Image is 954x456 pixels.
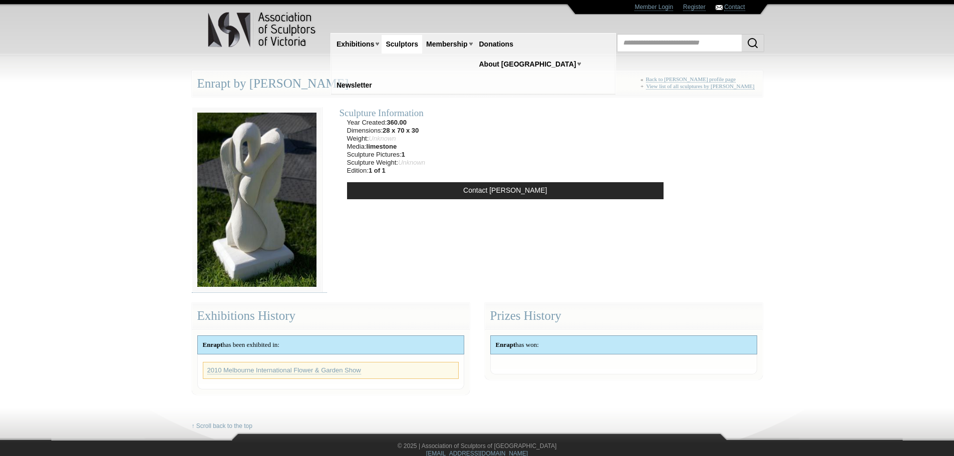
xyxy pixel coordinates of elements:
a: Back to [PERSON_NAME] profile page [646,76,736,83]
strong: Enrapt [496,341,516,348]
strong: 1 [402,151,405,158]
li: Weight: [347,135,426,143]
a: ↑ Scroll back to the top [192,422,252,430]
a: Contact [724,4,745,11]
a: View list of all sculptures by [PERSON_NAME] [646,83,754,90]
a: Newsletter [333,76,376,95]
li: Sculpture Weight: [347,159,426,167]
strong: Enrapt [203,341,223,348]
img: enrapt_01__medium.jpg [192,107,322,293]
img: logo.png [207,10,317,50]
div: Exhibitions History [192,303,470,329]
div: « + [641,76,757,94]
span: Unknown [369,135,396,142]
img: Contact ASV [716,5,723,10]
strong: 1 of 1 [369,167,386,174]
div: Sculpture Information [340,107,671,119]
li: Media: [347,143,426,151]
li: Year Created: [347,119,426,127]
div: has been exhibited in: [198,336,464,354]
strong: 360.00 [387,119,407,126]
a: Exhibitions [333,35,378,54]
span: Unknown [398,159,425,166]
li: Sculpture Pictures: [347,151,426,159]
li: Edition: [347,167,426,175]
a: Contact [PERSON_NAME] [347,182,664,199]
div: Prizes History [485,303,763,329]
a: Member Login [634,4,673,11]
div: has won: [491,336,757,354]
a: About [GEOGRAPHIC_DATA] [475,55,580,74]
strong: limestone [367,143,397,150]
li: Dimensions: [347,127,426,135]
a: 2010 Melbourne International Flower & Garden Show [207,366,361,374]
strong: 28 x 70 x 30 [383,127,419,134]
img: Search [747,37,759,49]
a: Register [683,4,706,11]
a: Membership [422,35,471,54]
a: Sculptors [382,35,422,54]
a: Donations [475,35,517,54]
div: Enrapt by [PERSON_NAME] [192,71,763,97]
